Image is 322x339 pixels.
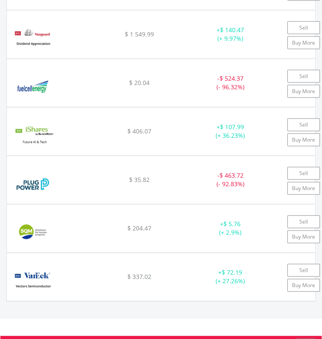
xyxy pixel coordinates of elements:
[223,220,241,228] span: $ 5.76
[287,118,320,131] a: Sell
[11,24,54,54] img: EQU.US.VIG.png
[287,215,320,228] a: Sell
[11,72,54,103] img: EQU.US.FCEL.png
[287,85,320,98] a: Buy More
[125,30,154,38] span: $ 1 549.99
[11,169,54,200] img: EQU.US.PLUG.png
[185,220,275,237] div: + (+ 2.9%)
[287,167,320,180] a: Sell
[185,171,275,188] div: - (- 92.83%)
[11,121,58,151] img: EQU.US.ARTY.png
[220,26,244,34] span: $ 140.47
[129,176,150,184] span: $ 35.82
[287,182,320,195] a: Buy More
[287,230,320,243] a: Buy More
[185,74,275,91] div: - (- 96.32%)
[185,26,275,43] div: + (+ 9.97%)
[220,171,244,179] span: $ 463.72
[287,70,320,83] a: Sell
[127,127,151,135] span: $ 406.07
[11,266,54,297] img: EQU.US.SMH.png
[287,36,320,49] a: Buy More
[287,279,320,292] a: Buy More
[127,224,151,232] span: $ 204.47
[129,79,150,87] span: $ 20.04
[11,218,54,248] img: EQU.US.SQM.png
[287,21,320,34] a: Sell
[127,272,151,281] span: $ 337.02
[220,123,244,131] span: $ 107.99
[222,268,242,276] span: $ 72.19
[185,123,275,140] div: + (+ 36.23%)
[287,133,320,146] a: Buy More
[220,74,244,82] span: $ 524.37
[185,268,275,285] div: + (+ 27.26%)
[287,264,320,277] a: Sell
